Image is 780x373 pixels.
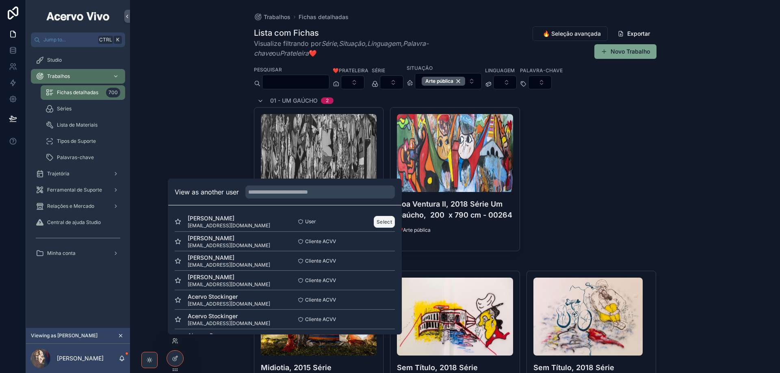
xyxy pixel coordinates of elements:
[47,219,101,226] span: Central de ajuda Studio
[485,67,515,74] label: Linguagem
[397,227,513,233] span: ❤️Arte pública
[188,312,270,320] span: Acervo Stockinger
[41,85,125,100] a: Fichas detalhadas700
[188,234,270,242] span: [PERSON_NAME]
[254,107,384,251] a: Boa-Ventura-I,-2018-Série-Um-Gaúcho,-acrílica-sobre-tela-163-x-1000-cm---00263-web.jpgBoa Ventura...
[533,26,608,41] button: 🔥 Seleção avançada
[31,166,125,181] a: Trajetória
[43,37,95,43] span: Jump to...
[188,254,270,262] span: [PERSON_NAME]
[175,187,239,197] h2: View as another user
[188,293,270,301] span: Acervo Stockinger
[47,73,70,80] span: Trabalhos
[390,107,520,251] a: Boa-Ventura-II,-2018-Série-Um-Gaúcho,--200--x-790-cm---00264-web.jpgBoa Ventura II, 2018 Série Um...
[47,170,69,177] span: Trajetória
[493,75,517,89] button: Select Button
[188,301,270,307] span: [EMAIL_ADDRESS][DOMAIN_NAME]
[533,278,643,356] img: Sem-Título,-2018-Série-Efêmeras,-Spray-Grafitty-350-x-350-cm---00679-web.jpg
[264,13,290,21] span: Trabalhos
[41,150,125,165] a: Palavras-chave
[270,97,318,105] span: 01 - Um Gaúcho
[422,77,465,86] button: Unselect 20
[31,53,125,67] a: Studio
[45,10,111,23] img: App logo
[188,262,270,268] span: [EMAIL_ADDRESS][DOMAIN_NAME]
[57,354,104,362] p: [PERSON_NAME]
[305,297,336,303] span: Cliente ACVV
[520,67,563,74] label: Palavra-chave
[47,203,94,209] span: Relações e Mercado
[115,37,121,43] span: K
[333,67,368,74] label: ❤️Prateleira
[188,214,270,222] span: [PERSON_NAME]
[47,187,102,193] span: Ferramental de Suporte
[57,154,94,161] span: Palavras-chave
[31,332,97,339] span: Viewing as [PERSON_NAME]
[57,138,96,144] span: Tipos de Suporte
[41,118,125,132] a: Lista de Materiais
[611,26,656,41] button: Exportar
[594,44,656,59] button: Novo Trabalho
[41,134,125,149] a: Tipos de Suporte
[326,97,329,104] div: 2
[188,222,270,229] span: [EMAIL_ADDRESS][DOMAIN_NAME]
[31,215,125,230] a: Central de ajuda Studio
[41,101,125,116] a: Séries
[425,78,453,84] span: Arte pública
[31,32,125,47] button: Jump to...CtrlK
[31,246,125,261] a: Minha conta
[415,73,482,89] button: Select Button
[305,238,336,245] span: Cliente ACVV
[305,277,336,284] span: Cliente ACVV
[188,281,270,288] span: [EMAIL_ADDRESS][DOMAIN_NAME]
[31,199,125,213] a: Relações e Mercado
[321,39,337,47] em: Série
[528,75,552,89] button: Select Button
[305,218,316,225] span: User
[299,13,349,21] a: Fichas detalhadas
[254,39,429,57] em: Palavra-chave
[31,69,125,84] a: Trabalhos
[339,39,365,47] em: Situação
[254,39,474,58] span: Visualize filtrando por , , , ou ❤️
[188,242,270,249] span: [EMAIL_ADDRESS][DOMAIN_NAME]
[188,273,270,281] span: [PERSON_NAME]
[305,258,336,264] span: Cliente ACVV
[280,49,309,57] em: Prateleira
[397,278,513,356] img: Sem-Título,-2018-Série-Efêmeras,-Spray-sobre-parede-interna-250-x-300-cm---00678-web.jpg
[372,67,385,74] label: Série
[57,106,71,112] span: Séries
[305,316,336,323] span: Cliente ACVV
[374,216,395,228] button: Select
[407,64,433,71] label: Situação
[397,114,513,192] img: Boa-Ventura-II,-2018-Série-Um-Gaúcho,--200--x-790-cm---00264-web.jpg
[188,320,270,327] span: [EMAIL_ADDRESS][DOMAIN_NAME]
[31,183,125,197] a: Ferramental de Suporte
[254,66,282,73] label: Pesquisar
[26,47,130,271] div: scrollable content
[106,88,120,97] div: 700
[543,30,601,38] span: 🔥 Seleção avançada
[254,27,474,39] h1: Lista com Fichas
[341,75,364,89] button: Select Button
[98,36,113,44] span: Ctrl
[254,13,290,21] a: Trabalhos
[47,57,62,63] span: Studio
[367,39,401,47] em: Linguagem
[261,114,377,192] img: Boa-Ventura-I,-2018-Série-Um-Gaúcho,-acrílica-sobre-tela-163-x-1000-cm---00263-web.jpg
[57,122,97,128] span: Lista de Materiais
[380,75,403,89] button: Select Button
[47,250,76,257] span: Minha conta
[57,89,98,96] span: Fichas detalhadas
[397,198,513,220] h4: Boa Ventura II, 2018 Série Um Gaúcho, 200 x 790 cm - 00264
[188,332,270,340] span: Almany Pano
